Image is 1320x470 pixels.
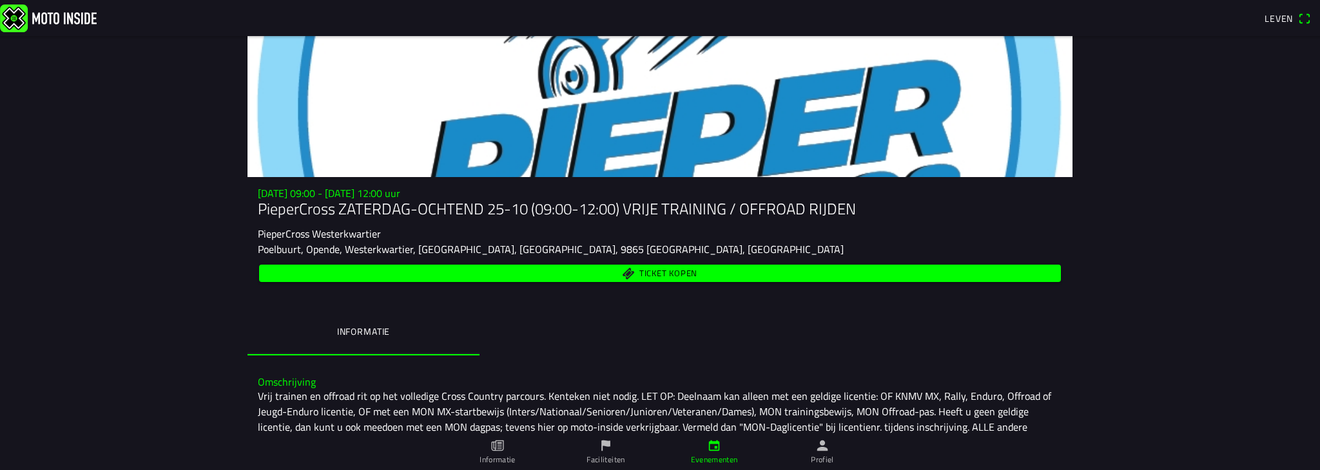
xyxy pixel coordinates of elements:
[258,388,1057,465] font: Vrij trainen en offroad rit op het volledige Cross Country parcours. Kenteken niet nodig. LET OP:...
[480,453,516,465] font: Informatie
[811,453,834,465] font: Profiel
[337,324,390,338] font: Informatie
[258,374,316,390] font: Omschrijving
[258,226,381,241] font: PieperCross Westerkwartier
[599,438,613,453] ion-icon: vlag
[707,438,721,453] ion-icon: kalender
[1258,7,1317,29] a: Levenqr-scanner
[258,241,844,257] font: Poelbuurt, Opende, Westerkwartier, [GEOGRAPHIC_DATA], [GEOGRAPHIC_DATA], 9865 [GEOGRAPHIC_DATA], ...
[258,185,400,201] font: [DATE] 09:00 - [DATE] 12:00 uur
[1265,12,1293,25] font: Leven
[258,197,856,220] font: PieperCross ZATERDAG-OCHTEND 25-10 (09:00-12:00) VRIJE TRAINING / OFFROAD RIJDEN
[490,438,505,453] ion-icon: papier
[587,453,625,465] font: Faciliteiten
[815,438,830,453] ion-icon: persoon
[691,453,738,465] font: Evenementen
[639,267,697,279] font: Ticket kopen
